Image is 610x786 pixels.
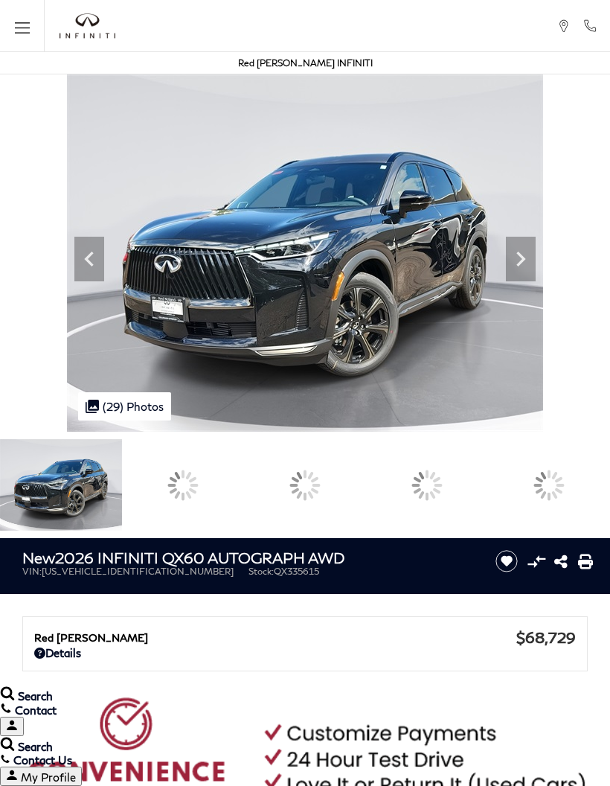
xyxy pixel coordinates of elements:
[13,753,72,767] span: Contact Us
[274,566,319,577] span: QX335615
[15,703,57,717] span: Contact
[42,566,234,577] span: [US_VEHICLE_IDENTIFICATION_NUMBER]
[34,628,576,646] a: Red [PERSON_NAME] $68,729
[67,74,543,432] img: New 2026 2T MNRL BLK INFINITI AUTOGRAPH AWD image 1
[554,552,568,570] a: Share this New 2026 INFINITI QX60 AUTOGRAPH AWD
[578,552,593,570] a: Print this New 2026 INFINITI QX60 AUTOGRAPH AWD
[78,392,171,421] div: (29) Photos
[525,550,548,572] button: Compare vehicle
[34,646,576,659] a: Details
[34,631,516,644] span: Red [PERSON_NAME]
[22,549,477,566] h1: 2026 INFINITI QX60 AUTOGRAPH AWD
[516,628,576,646] span: $68,729
[22,549,55,566] strong: New
[22,566,42,577] span: VIN:
[490,549,523,573] button: Save vehicle
[60,13,115,39] a: infiniti
[238,57,373,68] a: Red [PERSON_NAME] INFINITI
[248,566,274,577] span: Stock:
[60,13,115,39] img: INFINITI
[18,689,53,703] span: Search
[21,770,76,784] span: My Profile
[18,740,53,753] span: Search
